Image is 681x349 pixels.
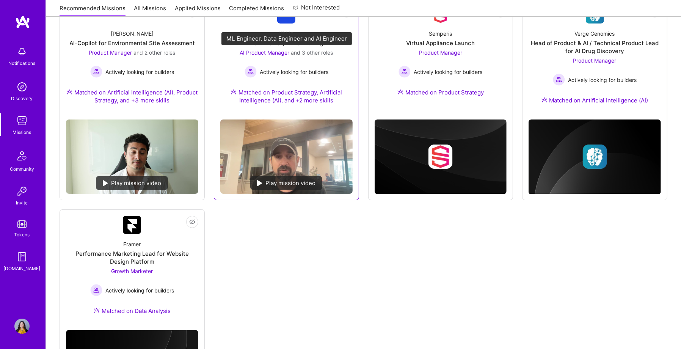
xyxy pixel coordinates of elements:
img: bell [14,44,30,59]
img: User Avatar [14,319,30,334]
div: Matched on Data Analysis [94,307,171,315]
i: icon EyeClosed [189,219,195,225]
img: Ateam Purple Icon [397,89,403,95]
span: Growth Marketer [111,268,153,274]
img: play [257,180,262,186]
div: KPMG- Anomaly Detection Agent [241,39,332,47]
img: Company logo [583,145,607,169]
div: Semperis [429,30,452,38]
a: Not Interested [293,3,340,17]
span: and 3 other roles [291,49,333,56]
img: guide book [14,249,30,264]
img: tokens [17,220,27,228]
img: cover [375,119,507,194]
span: Actively looking for builders [105,68,174,76]
span: Actively looking for builders [105,286,174,294]
img: No Mission [66,119,198,194]
div: [PERSON_NAME] [111,30,154,38]
div: Play mission video [96,176,168,190]
img: Actively looking for builders [399,66,411,78]
div: AI-Copilot for Environmental Site Assessment [69,39,195,47]
div: Verge Genomics [575,30,615,38]
img: Invite [14,184,30,199]
img: Actively looking for builders [245,66,257,78]
div: Matched on Artificial Intelligence (AI) [541,96,648,104]
a: All Missions [134,4,166,17]
img: Actively looking for builders [90,284,102,296]
div: Play mission video [250,176,322,190]
img: Community [13,147,31,165]
img: logo [15,15,30,29]
img: discovery [14,79,30,94]
a: Recommended Missions [60,4,126,17]
span: Actively looking for builders [568,76,637,84]
img: Company logo [428,145,453,169]
a: Applied Missions [175,4,221,17]
div: Matched on Artificial Intelligence (AI), Product Strategy, and +3 more skills [66,88,198,104]
div: KPMG [279,30,294,38]
img: cover [529,119,661,195]
span: AI Product Manager [240,49,289,56]
div: Performance Marketing Lead for Website Design Platform [66,250,198,266]
div: Invite [16,199,28,207]
div: [DOMAIN_NAME] [4,264,41,272]
img: Company Logo [123,216,141,234]
span: Product Manager [89,49,132,56]
img: No Mission [220,119,353,194]
img: Ateam Purple Icon [541,97,548,103]
div: Community [10,165,34,173]
span: and 2 other roles [133,49,175,56]
img: Actively looking for builders [90,66,102,78]
img: Ateam Purple Icon [66,89,72,95]
span: Actively looking for builders [414,68,482,76]
div: Notifications [9,59,36,67]
a: Completed Missions [229,4,284,17]
span: Product Manager [573,57,617,64]
img: Ateam Purple Icon [231,89,237,95]
div: Virtual Appliance Launch [406,39,475,47]
img: Ateam Purple Icon [94,307,100,313]
span: Actively looking for builders [260,68,328,76]
div: Matched on Product Strategy [397,88,484,96]
span: Product Manager [419,49,462,56]
img: Actively looking for builders [553,74,565,86]
div: Discovery [11,94,33,102]
div: Missions [13,128,31,136]
img: teamwork [14,113,30,128]
div: Framer [123,240,141,248]
img: play [103,180,108,186]
div: Matched on Product Strategy, Artificial Intelligence (AI), and +2 more skills [220,88,353,104]
div: Tokens [14,231,30,239]
div: Head of Product & AI / Technical Product Lead for AI Drug Discovery [529,39,661,55]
